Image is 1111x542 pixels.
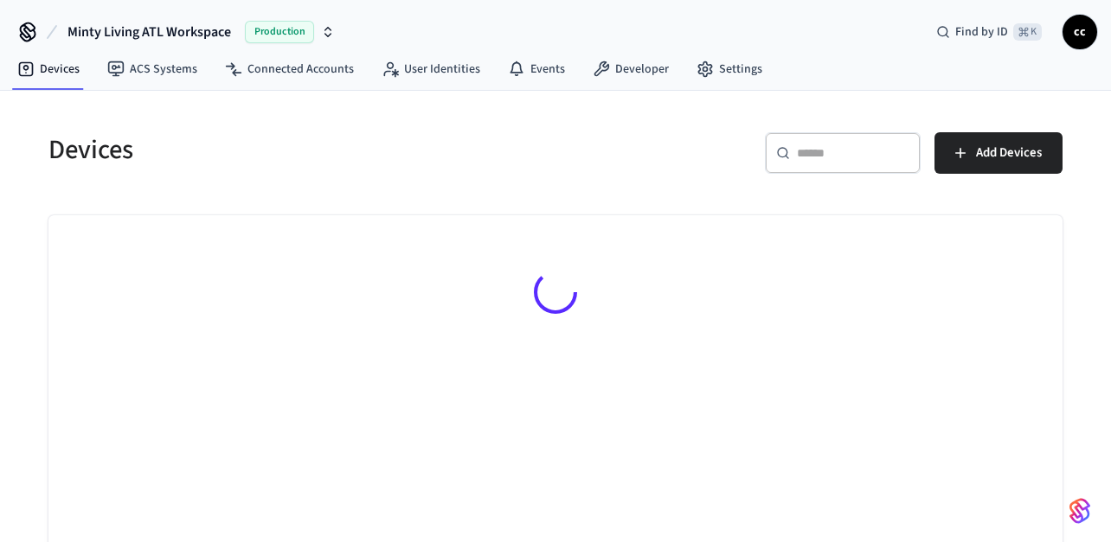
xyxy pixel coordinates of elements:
[579,54,683,85] a: Developer
[368,54,494,85] a: User Identities
[934,132,1063,174] button: Add Devices
[1063,15,1097,49] button: cc
[48,132,545,168] h5: Devices
[245,21,314,43] span: Production
[976,142,1042,164] span: Add Devices
[211,54,368,85] a: Connected Accounts
[494,54,579,85] a: Events
[683,54,776,85] a: Settings
[93,54,211,85] a: ACS Systems
[67,22,231,42] span: Minty Living ATL Workspace
[3,54,93,85] a: Devices
[955,23,1008,41] span: Find by ID
[922,16,1056,48] div: Find by ID⌘ K
[1064,16,1095,48] span: cc
[1069,497,1090,525] img: SeamLogoGradient.69752ec5.svg
[1013,23,1042,41] span: ⌘ K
